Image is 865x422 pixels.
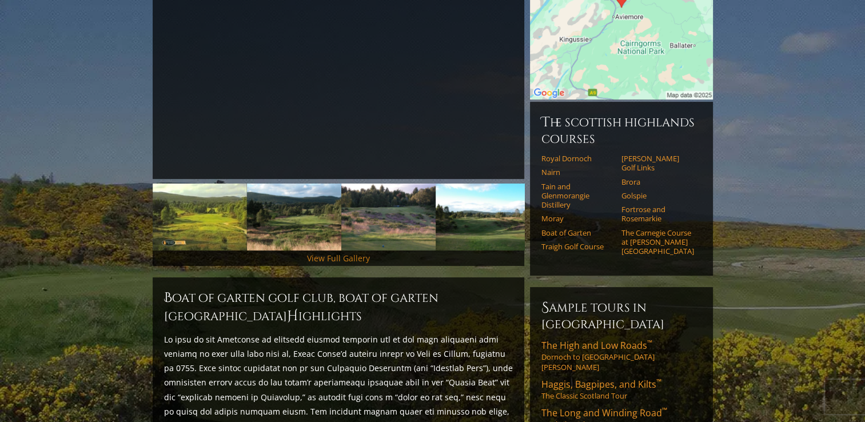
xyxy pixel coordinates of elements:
a: Boat of Garten [541,228,614,237]
h6: Sample Tours in [GEOGRAPHIC_DATA] [541,298,701,332]
a: View Full Gallery [307,253,370,264]
a: The High and Low Roads™Dornoch to [GEOGRAPHIC_DATA][PERSON_NAME] [541,339,701,372]
a: Tain and Glenmorangie Distillery [541,182,614,210]
h6: The Scottish Highlands Courses [541,113,701,147]
a: Brora [621,177,694,186]
a: Traigh Golf Course [541,242,614,251]
a: Moray [541,214,614,223]
h2: Boat of Garten Golf Club, Boat of Garten [GEOGRAPHIC_DATA] ighlights [164,289,513,325]
a: The Carnegie Course at [PERSON_NAME][GEOGRAPHIC_DATA] [621,228,694,256]
a: Nairn [541,168,614,177]
sup: ™ [647,338,652,348]
span: The Long and Winding Road [541,407,667,419]
span: Haggis, Bagpipes, and Kilts [541,378,661,391]
a: Golspie [621,191,694,200]
sup: ™ [662,405,667,415]
a: Royal Dornoch [541,154,614,163]
a: Fortrose and Rosemarkie [621,205,694,224]
a: Haggis, Bagpipes, and Kilts™The Classic Scotland Tour [541,378,701,401]
sup: ™ [656,377,661,387]
span: H [287,307,298,325]
a: [PERSON_NAME] Golf Links [621,154,694,173]
span: The High and Low Roads [541,339,652,352]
